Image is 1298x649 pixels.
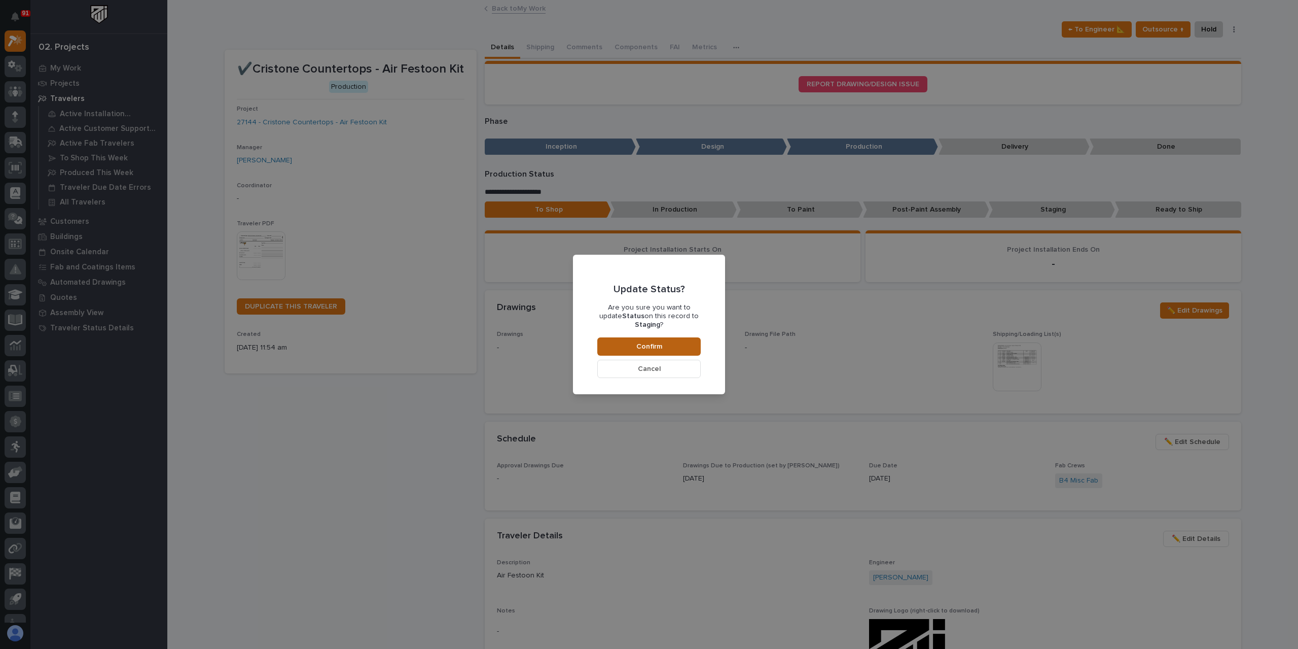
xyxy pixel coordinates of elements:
span: Confirm [636,342,662,351]
button: Confirm [597,337,701,356]
span: Cancel [638,364,661,373]
b: Staging [635,321,660,328]
p: Update Status? [614,283,685,295]
b: Status [622,313,644,320]
button: Cancel [597,360,701,378]
p: Are you sure you want to update on this record to ? [597,303,701,329]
